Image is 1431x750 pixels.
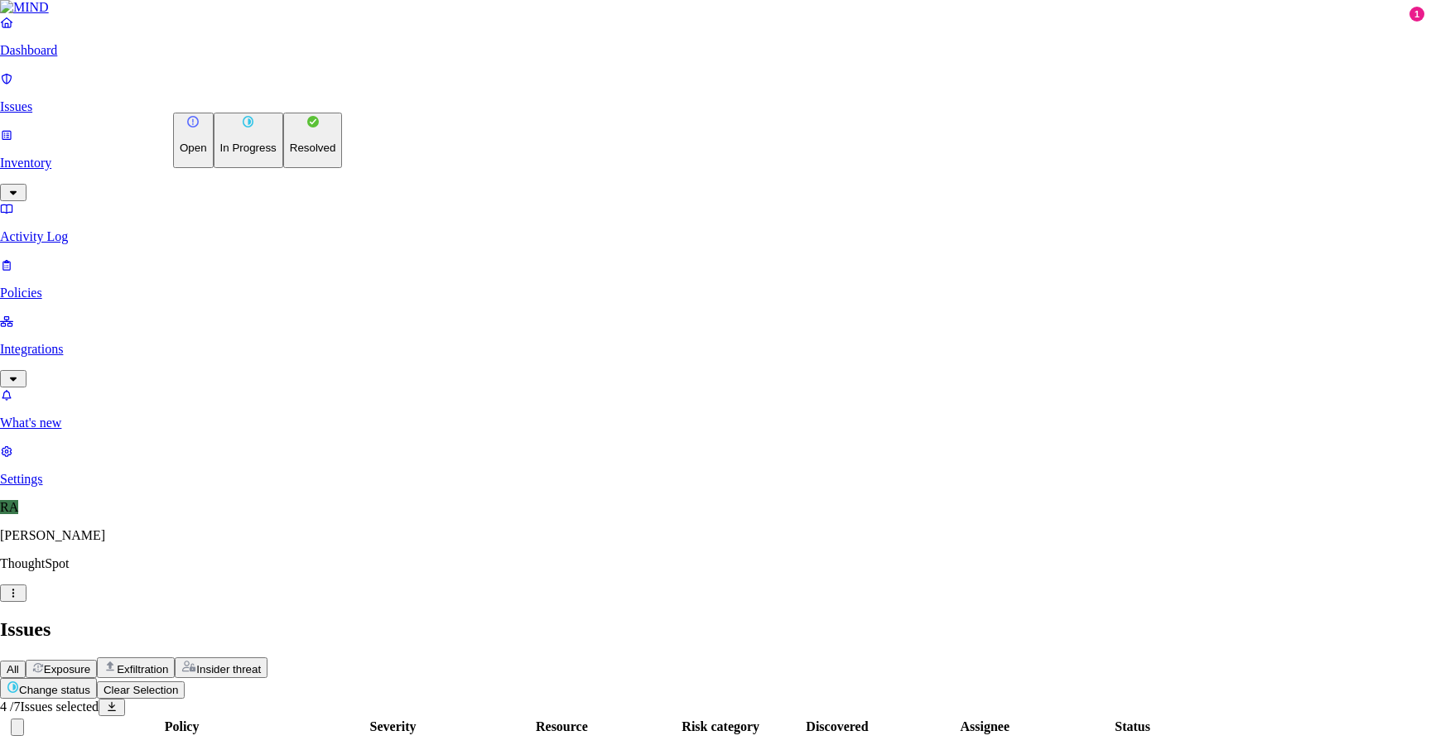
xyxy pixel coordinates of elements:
div: Change status [173,113,342,168]
img: status-resolved [306,115,320,128]
p: Open [180,142,207,154]
img: status-in-progress [242,115,254,128]
img: status-open [186,115,200,128]
p: Resolved [290,142,336,154]
p: In Progress [220,142,277,154]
